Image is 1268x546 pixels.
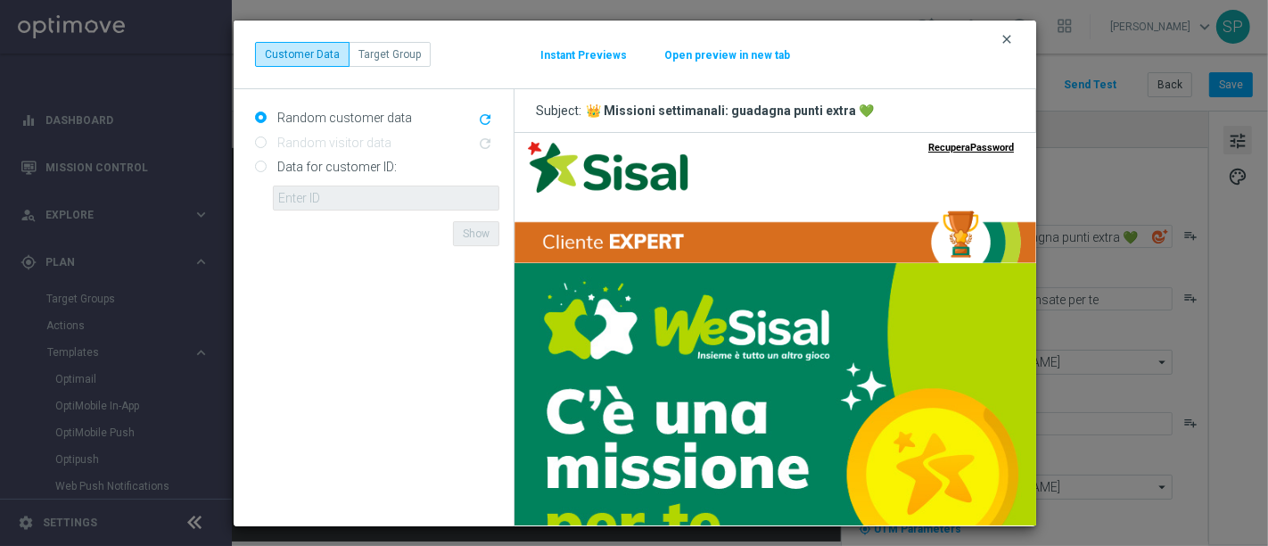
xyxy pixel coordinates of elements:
[414,9,456,21] a: Recupera
[456,9,499,21] a: Password
[586,103,874,119] div: 👑 Missioni settimanali: guadagna punti extra 💚
[273,110,412,126] label: Random customer data
[999,31,1019,47] button: clear
[255,42,350,67] button: Customer Data
[349,42,431,67] button: Target Group
[475,110,499,131] button: refresh
[539,48,628,62] button: Instant Previews
[273,159,397,175] label: Data for customer ID:
[663,48,791,62] button: Open preview in new tab
[477,112,493,128] i: refresh
[1000,32,1014,46] i: clear
[273,186,499,211] input: Enter ID
[536,103,586,119] span: Subject:
[453,221,499,246] button: Show
[255,42,431,67] div: ...
[273,135,391,151] label: Random visitor data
